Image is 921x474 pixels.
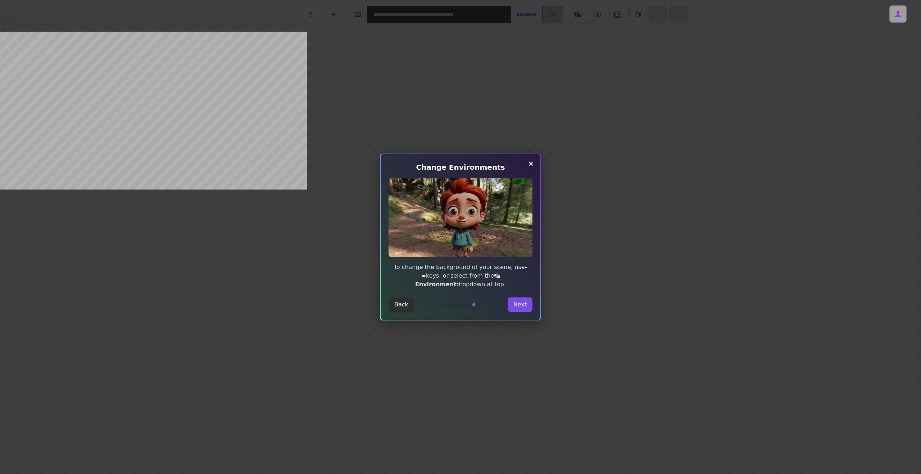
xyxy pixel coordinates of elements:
h2: Change Environments [389,162,532,172]
button: Back [389,297,414,312]
b: Environment [415,272,500,288]
button: Next [508,297,532,312]
button: Close tour [527,159,535,168]
p: To change the background of your scene, use keys, or select from the dropdown at top. [389,263,532,289]
b: - = [421,264,527,279]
